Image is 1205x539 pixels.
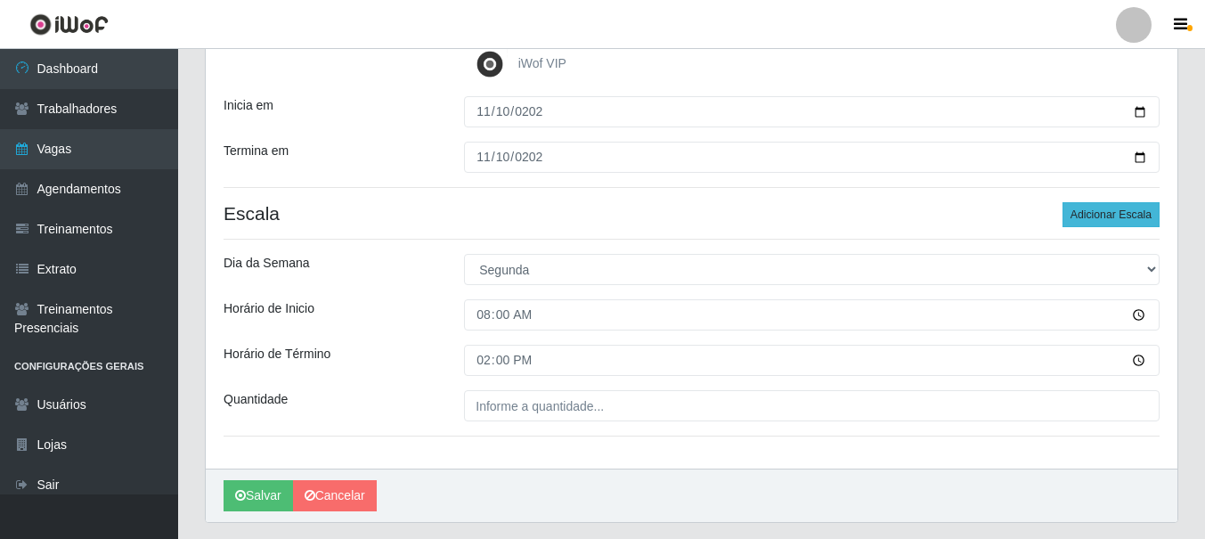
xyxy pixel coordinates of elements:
[1063,202,1160,227] button: Adicionar Escala
[224,96,273,115] label: Inicia em
[464,96,1160,127] input: 00/00/0000
[224,480,293,511] button: Salvar
[224,142,289,160] label: Termina em
[518,56,566,70] span: iWof VIP
[224,254,310,273] label: Dia da Semana
[464,390,1160,421] input: Informe a quantidade...
[29,13,109,36] img: CoreUI Logo
[464,142,1160,173] input: 00/00/0000
[224,390,288,409] label: Quantidade
[472,46,515,82] img: iWof VIP
[224,202,1160,225] h4: Escala
[224,299,314,318] label: Horário de Inicio
[224,345,330,363] label: Horário de Término
[293,480,377,511] a: Cancelar
[464,345,1160,376] input: 00:00
[464,299,1160,331] input: 00:00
